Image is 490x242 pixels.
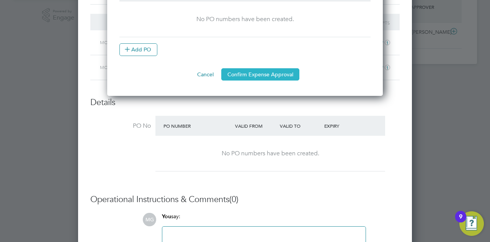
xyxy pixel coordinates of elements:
i: 1 [385,65,390,70]
button: Cancel [191,68,220,81]
div: 9 [459,217,462,227]
div: No PO numbers have been created. [163,150,377,158]
button: Open Resource Center, 9 new notifications [459,211,484,236]
h3: Details [90,97,400,108]
span: Mon [100,64,111,70]
span: You [162,213,171,220]
div: Valid To [278,119,323,133]
label: PO No [90,122,151,130]
i: 1 [385,40,390,45]
div: Valid From [233,119,278,133]
button: Add PO [119,43,157,56]
span: (0) [229,194,238,204]
div: say: [162,213,366,226]
h3: Operational Instructions & Comments [90,194,400,205]
span: Mon [100,39,111,45]
button: Confirm Expense Approval [221,68,299,81]
div: No PO numbers have been created. [127,15,363,23]
div: PO Number [162,119,233,133]
span: MG [143,213,156,226]
div: Expiry [322,119,367,133]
